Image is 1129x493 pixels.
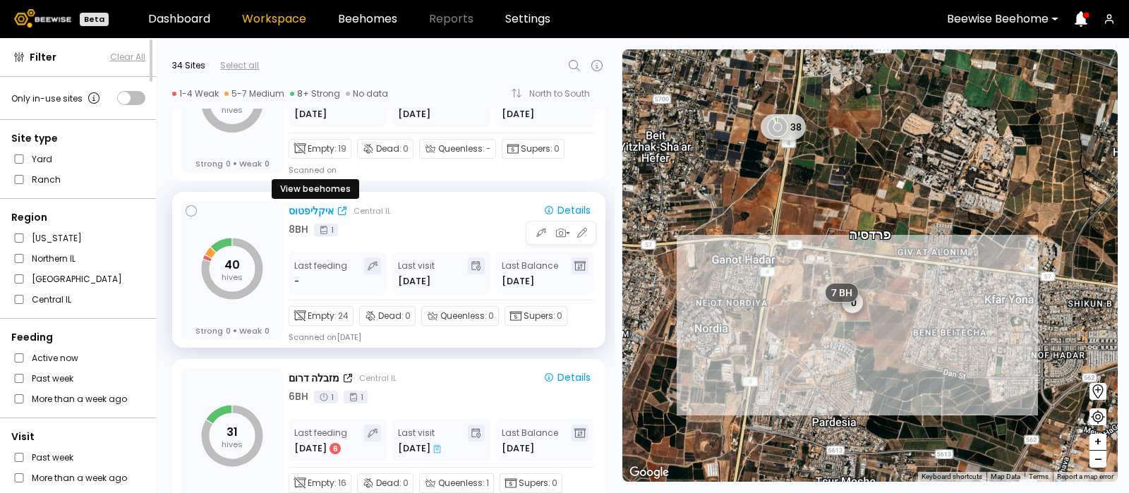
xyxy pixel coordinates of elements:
[502,425,558,456] div: Last Balance
[338,142,346,155] span: 19
[1089,451,1106,468] button: –
[172,88,219,99] div: 1-4 Weak
[294,442,342,456] div: [DATE]
[626,463,672,482] a: Open this area in Google Maps (opens a new window)
[500,473,562,493] div: Supers:
[80,13,109,26] div: Beta
[398,257,435,288] div: Last visit
[419,139,496,159] div: Queenless:
[538,370,596,387] button: Details
[543,204,591,217] div: Details
[30,50,56,65] span: Filter
[403,142,409,155] span: 0
[419,473,494,493] div: Queenless:
[1094,433,1102,451] span: +
[272,179,359,199] div: View beehomes
[346,88,388,99] div: No data
[538,202,596,219] button: Details
[502,442,534,456] span: [DATE]
[32,272,122,286] label: [GEOGRAPHIC_DATA]
[195,326,270,336] div: Strong Weak
[557,310,562,322] span: 0
[405,310,411,322] span: 0
[626,463,672,482] img: Google
[421,306,499,326] div: Queenless:
[991,472,1020,482] button: Map Data
[222,439,243,450] tspan: hives
[505,13,550,25] a: Settings
[227,424,238,440] tspan: 31
[110,51,145,63] button: Clear All
[32,470,127,485] label: More than a week ago
[842,292,863,313] div: 0
[1089,434,1106,451] button: +
[429,13,473,25] span: Reports
[32,231,82,245] label: [US_STATE]
[502,274,534,288] span: [DATE]
[330,443,341,454] div: 6
[486,477,489,489] span: 1
[11,90,102,106] div: Only in-use sites
[289,473,351,493] div: Empty:
[220,59,259,72] div: Select all
[403,477,409,489] span: 0
[290,88,340,99] div: 8+ Strong
[172,59,205,72] div: 34 Sites
[502,257,558,288] div: Last Balance
[398,425,441,456] div: Last visit
[505,306,567,326] div: Supers:
[359,372,397,384] div: Central IL
[543,371,591,384] div: Details
[224,257,240,273] tspan: 40
[344,391,368,403] div: 1
[314,224,338,236] div: 1
[265,326,270,336] span: 0
[1057,473,1113,480] a: Report a map error
[224,88,284,99] div: 5-7 Medium
[32,292,71,307] label: Central IL
[529,90,600,98] div: North to South
[32,391,127,406] label: More than a week ago
[32,450,73,465] label: Past week
[11,131,145,146] div: Site type
[11,210,145,225] div: Region
[289,204,334,219] div: איקליפטוס
[338,310,349,322] span: 24
[195,159,270,169] div: Strong Weak
[289,331,361,343] div: Scanned on [DATE]
[14,9,71,28] img: Beewise logo
[294,257,347,288] div: Last feeding
[488,310,494,322] span: 0
[32,172,61,187] label: Ranch
[222,272,243,283] tspan: hives
[148,13,210,25] a: Dashboard
[289,371,339,386] div: מזבלה דרום
[32,351,78,365] label: Active now
[289,222,308,237] div: 8 BH
[289,139,351,159] div: Empty:
[357,473,413,493] div: Dead:
[1094,451,1102,468] span: –
[502,139,564,159] div: Supers:
[398,107,430,121] div: [DATE]
[359,306,416,326] div: Dead:
[226,326,231,336] span: 0
[398,442,441,456] div: [DATE]
[502,107,534,121] span: [DATE]
[32,371,73,386] label: Past week
[265,159,270,169] span: 0
[831,286,852,299] span: 7 BH
[242,13,306,25] a: Workspace
[222,104,243,116] tspan: hives
[486,142,491,155] span: -
[289,164,337,176] div: Scanned on
[922,472,982,482] button: Keyboard shortcuts
[294,274,301,288] div: -
[289,306,354,326] div: Empty:
[357,139,413,159] div: Dead:
[338,477,346,489] span: 16
[314,391,338,403] div: 1
[294,107,328,121] div: [DATE]
[354,205,391,217] div: Central IL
